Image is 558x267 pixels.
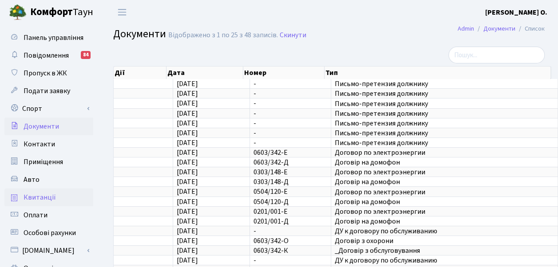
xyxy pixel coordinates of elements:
[253,79,256,89] span: -
[335,198,554,205] span: Договір на домофон
[177,99,198,109] span: [DATE]
[448,47,545,63] input: Пошук...
[253,197,289,207] span: 0504/120-Д
[253,128,256,138] span: -
[24,86,70,96] span: Подати заявку
[24,122,59,131] span: Документи
[177,109,198,118] span: [DATE]
[253,255,256,265] span: -
[24,175,40,185] span: Авто
[4,100,93,118] a: Спорт
[166,67,243,79] th: Дата
[24,33,83,43] span: Панель управління
[253,167,288,177] span: 0303/148-Е
[4,82,93,100] a: Подати заявку
[177,138,198,148] span: [DATE]
[4,118,93,135] a: Документи
[177,255,198,265] span: [DATE]
[335,159,554,166] span: Договір на домофон
[24,157,63,167] span: Приміщення
[24,210,47,220] span: Оплати
[4,29,93,47] a: Панель управління
[24,68,67,78] span: Пропуск в ЖК
[177,187,198,197] span: [DATE]
[335,80,554,87] span: Письмо-претензия должнику
[253,118,256,128] span: -
[24,192,56,202] span: Квитанції
[335,130,554,137] span: Письмо-претензия должнику
[253,187,288,197] span: 0504/120-Е
[335,110,554,117] span: Письмо-претензия должнику
[4,135,93,153] a: Контакти
[335,149,554,156] span: Договор по электроэнергии
[177,148,198,157] span: [DATE]
[335,100,554,107] span: Письмо-претензия должнику
[335,188,554,196] span: Договор по электроэнергии
[177,89,198,98] span: [DATE]
[24,139,55,149] span: Контакти
[335,169,554,176] span: Договор по электроэнергии
[4,64,93,82] a: Пропуск в ЖК
[335,208,554,215] span: Договор по электроэнергии
[485,7,547,18] a: [PERSON_NAME] О.
[177,226,198,236] span: [DATE]
[4,206,93,224] a: Оплати
[4,153,93,171] a: Приміщення
[325,67,551,79] th: Тип
[177,157,198,167] span: [DATE]
[4,188,93,206] a: Квитанції
[483,24,515,33] a: Документи
[30,5,93,20] span: Таун
[30,5,73,19] b: Комфорт
[24,51,69,60] span: Повідомлення
[253,246,288,255] span: 0603/342-К
[253,226,256,236] span: -
[177,177,198,187] span: [DATE]
[335,120,554,127] span: Письмо-претензия должнику
[335,237,554,244] span: Договір з охорони
[177,79,198,89] span: [DATE]
[253,138,256,148] span: -
[114,67,166,79] th: Дії
[253,177,289,187] span: 0303/148-Д
[177,216,198,226] span: [DATE]
[444,20,558,38] nav: breadcrumb
[335,178,554,185] span: Договір на домофон
[335,257,554,264] span: ДУ к договору по обслуживанию
[253,236,289,246] span: 0603/342-О
[253,99,256,109] span: -
[253,148,288,157] span: 0603/342-Е
[177,167,198,177] span: [DATE]
[515,24,545,34] li: Список
[177,246,198,255] span: [DATE]
[177,118,198,128] span: [DATE]
[111,5,133,20] button: Переключити навігацію
[485,8,547,17] b: [PERSON_NAME] О.
[458,24,474,33] a: Admin
[335,228,554,235] span: ДУ к договору по обслуживанию
[335,90,554,97] span: Письмо-претензия должнику
[4,242,93,259] a: [DOMAIN_NAME]
[81,51,91,59] div: 84
[253,216,289,226] span: 0201/001-Д
[243,67,325,79] th: Номер
[253,89,256,98] span: -
[253,157,289,167] span: 0603/342-Д
[9,4,27,21] img: logo.png
[177,197,198,207] span: [DATE]
[177,207,198,216] span: [DATE]
[4,224,93,242] a: Особові рахунки
[113,26,166,42] span: Документи
[4,171,93,188] a: Авто
[4,47,93,64] a: Повідомлення84
[335,247,554,254] span: _Договір з обслуговування
[24,228,76,238] span: Особові рахунки
[280,31,306,39] a: Скинути
[168,31,278,39] div: Відображено з 1 по 25 з 48 записів.
[177,236,198,246] span: [DATE]
[253,207,288,216] span: 0201/001-Е
[177,128,198,138] span: [DATE]
[253,109,256,118] span: -
[335,218,554,225] span: Договір на домофон
[335,139,554,146] span: Письмо-претензия должнику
